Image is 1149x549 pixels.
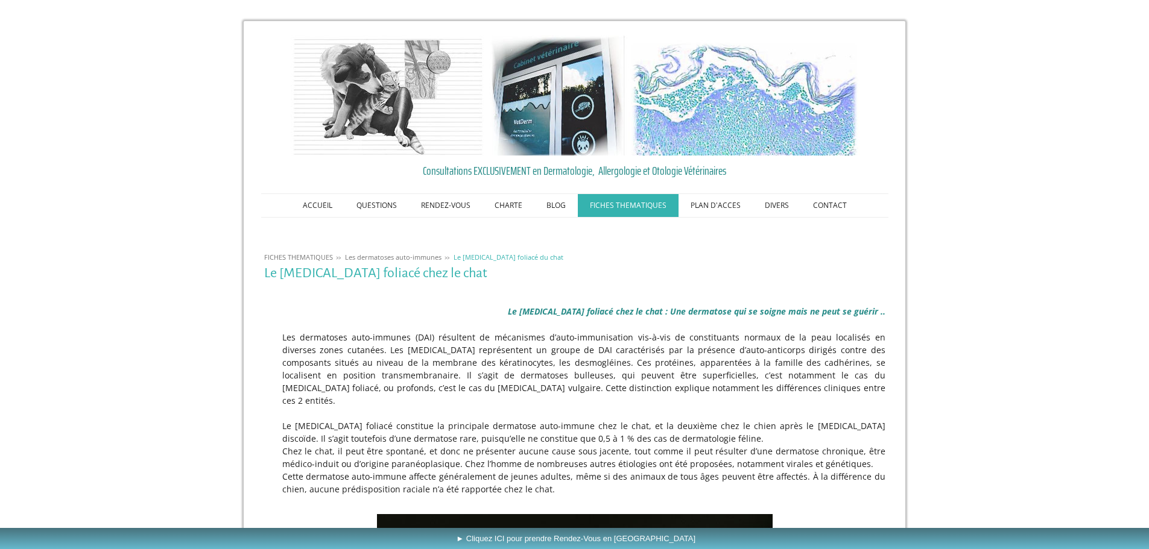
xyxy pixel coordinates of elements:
[679,194,753,217] a: PLAN D'ACCES
[456,534,695,543] span: ► Cliquez ICI pour prendre Rendez-Vous en [GEOGRAPHIC_DATA]
[261,253,336,262] a: FICHES THEMATIQUES
[342,253,445,262] a: Les dermatoses auto-immunes
[291,194,344,217] a: ACCUEIL
[483,194,534,217] a: CHARTE
[409,194,483,217] a: RENDEZ-VOUS
[344,194,409,217] a: QUESTIONS
[451,253,566,262] a: Le [MEDICAL_DATA] foliacé du chat
[508,306,885,317] span: Le [MEDICAL_DATA] foliacé chez le chat : Une dermatose qui se soigne mais ne peut se guérir ..
[264,470,885,495] p: Cette dermatose auto-immune affecte généralement de jeunes adultes, même si des animaux de tous â...
[264,253,333,262] span: FICHES THEMATIQUES
[264,331,885,407] p: Les dermatoses auto-immunes (DAI) résultent de mécanismes d’auto-immunisation vis-à-vis de consti...
[264,419,885,445] p: Le [MEDICAL_DATA] foliacé constitue la principale dermatose auto-immune chez le chat, et la deuxi...
[454,253,563,262] span: Le [MEDICAL_DATA] foliacé du chat
[264,445,885,470] p: Chez le chat, il peut être spontané, et donc ne présenter aucune cause sous jacente, tout comme i...
[801,194,859,217] a: CONTACT
[264,266,885,281] h1: Le [MEDICAL_DATA] foliacé chez le chat
[753,194,801,217] a: DIVERS
[578,194,679,217] a: FICHES THEMATIQUES
[345,253,442,262] span: Les dermatoses auto-immunes
[264,162,885,180] a: Consultations EXCLUSIVEMENT en Dermatologie, Allergologie et Otologie Vétérinaires
[534,194,578,217] a: BLOG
